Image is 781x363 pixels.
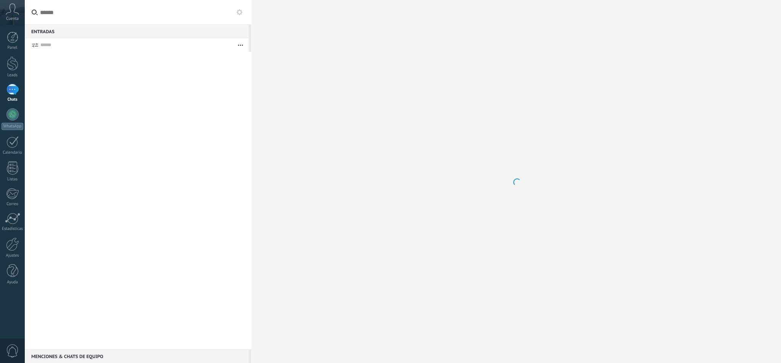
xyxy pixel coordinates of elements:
[2,45,24,50] div: Panel
[232,38,249,52] button: Más
[25,349,249,363] div: Menciones & Chats de equipo
[2,177,24,182] div: Listas
[25,24,249,38] div: Entradas
[2,280,24,285] div: Ayuda
[2,123,23,130] div: WhatsApp
[2,73,24,78] div: Leads
[2,226,24,231] div: Estadísticas
[2,202,24,207] div: Correo
[2,253,24,258] div: Ajustes
[2,97,24,102] div: Chats
[6,16,19,21] span: Cuenta
[2,150,24,155] div: Calendario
